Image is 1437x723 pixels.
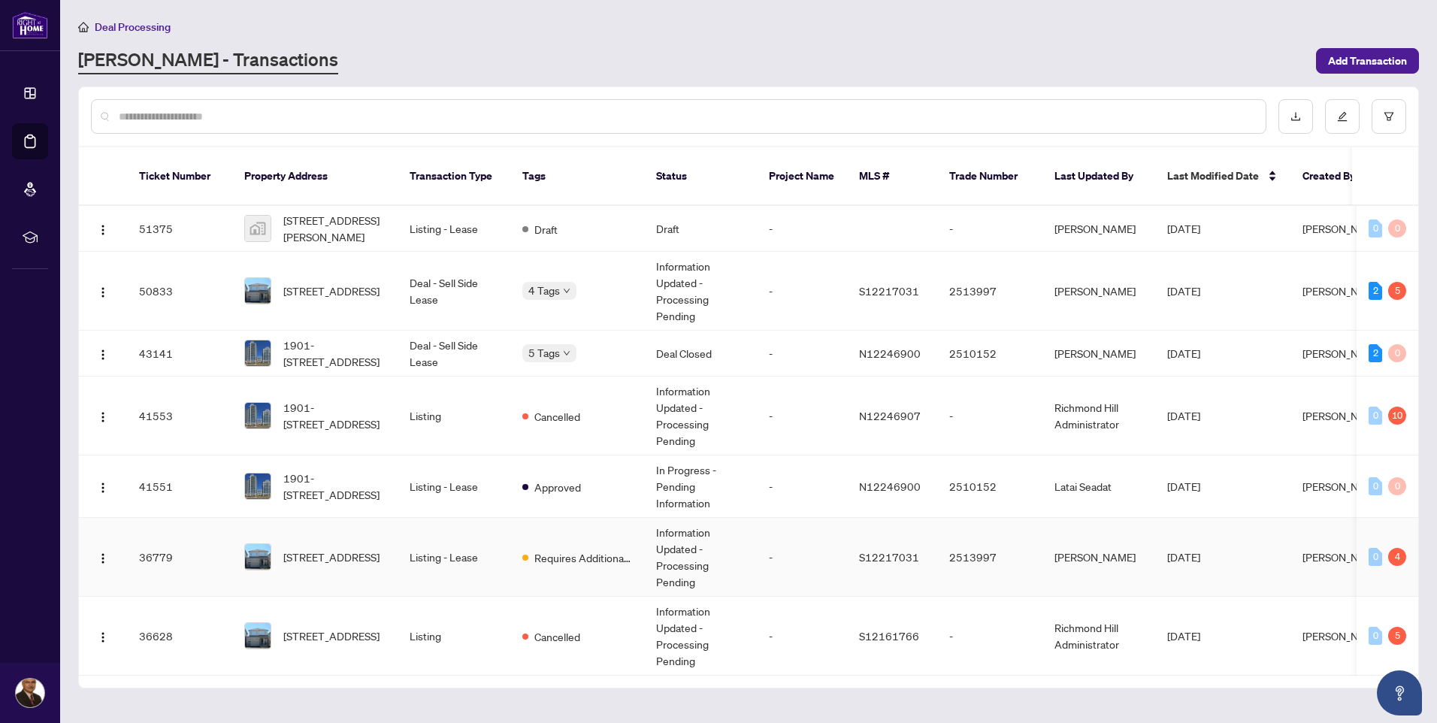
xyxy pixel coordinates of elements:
[398,518,510,597] td: Listing - Lease
[644,377,757,455] td: Information Updated - Processing Pending
[1167,479,1200,493] span: [DATE]
[16,679,44,707] img: Profile Icon
[245,278,271,304] img: thumbnail-img
[232,147,398,206] th: Property Address
[937,518,1042,597] td: 2513997
[1167,284,1200,298] span: [DATE]
[563,287,570,295] span: down
[1042,206,1155,252] td: [PERSON_NAME]
[644,455,757,518] td: In Progress - Pending Information
[12,11,48,39] img: logo
[937,252,1042,331] td: 2513997
[1369,477,1382,495] div: 0
[97,411,109,423] img: Logo
[78,22,89,32] span: home
[127,377,232,455] td: 41553
[644,252,757,331] td: Information Updated - Processing Pending
[91,474,115,498] button: Logo
[1042,331,1155,377] td: [PERSON_NAME]
[398,147,510,206] th: Transaction Type
[1372,99,1406,134] button: filter
[1290,111,1301,122] span: download
[283,283,380,299] span: [STREET_ADDRESS]
[1302,284,1384,298] span: [PERSON_NAME]
[283,337,386,370] span: 1901-[STREET_ADDRESS]
[528,282,560,299] span: 4 Tags
[127,455,232,518] td: 41551
[78,47,338,74] a: [PERSON_NAME] - Transactions
[859,346,921,360] span: N12246900
[1316,48,1419,74] button: Add Transaction
[127,252,232,331] td: 50833
[534,479,581,495] span: Approved
[1388,407,1406,425] div: 10
[757,252,847,331] td: -
[95,20,171,34] span: Deal Processing
[1167,550,1200,564] span: [DATE]
[644,597,757,676] td: Information Updated - Processing Pending
[127,206,232,252] td: 51375
[1369,344,1382,362] div: 2
[1167,409,1200,422] span: [DATE]
[91,279,115,303] button: Logo
[283,628,380,644] span: [STREET_ADDRESS]
[1388,477,1406,495] div: 0
[534,628,580,645] span: Cancelled
[534,221,558,237] span: Draft
[1042,455,1155,518] td: Latai Seadat
[644,331,757,377] td: Deal Closed
[398,597,510,676] td: Listing
[644,147,757,206] th: Status
[97,552,109,564] img: Logo
[757,455,847,518] td: -
[398,252,510,331] td: Deal - Sell Side Lease
[1369,407,1382,425] div: 0
[245,544,271,570] img: thumbnail-img
[283,549,380,565] span: [STREET_ADDRESS]
[97,349,109,361] img: Logo
[398,331,510,377] td: Deal - Sell Side Lease
[1388,219,1406,237] div: 0
[1042,518,1155,597] td: [PERSON_NAME]
[937,331,1042,377] td: 2510152
[1042,252,1155,331] td: [PERSON_NAME]
[528,344,560,361] span: 5 Tags
[1325,99,1360,134] button: edit
[937,597,1042,676] td: -
[1328,49,1407,73] span: Add Transaction
[563,349,570,357] span: down
[1377,670,1422,715] button: Open asap
[757,331,847,377] td: -
[1290,147,1381,206] th: Created By
[127,331,232,377] td: 43141
[757,597,847,676] td: -
[847,147,937,206] th: MLS #
[283,470,386,503] span: 1901-[STREET_ADDRESS]
[91,545,115,569] button: Logo
[245,623,271,649] img: thumbnail-img
[1369,282,1382,300] div: 2
[757,377,847,455] td: -
[1388,344,1406,362] div: 0
[1302,550,1384,564] span: [PERSON_NAME]
[1369,219,1382,237] div: 0
[1302,629,1384,643] span: [PERSON_NAME]
[245,216,271,241] img: thumbnail-img
[757,147,847,206] th: Project Name
[859,629,919,643] span: S12161766
[1388,548,1406,566] div: 4
[283,399,386,432] span: 1901-[STREET_ADDRESS]
[1302,346,1384,360] span: [PERSON_NAME]
[859,479,921,493] span: N12246900
[534,408,580,425] span: Cancelled
[510,147,644,206] th: Tags
[1167,629,1200,643] span: [DATE]
[245,403,271,428] img: thumbnail-img
[97,286,109,298] img: Logo
[1384,111,1394,122] span: filter
[937,455,1042,518] td: 2510152
[1042,147,1155,206] th: Last Updated By
[283,212,386,245] span: [STREET_ADDRESS][PERSON_NAME]
[859,284,919,298] span: S12217031
[937,147,1042,206] th: Trade Number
